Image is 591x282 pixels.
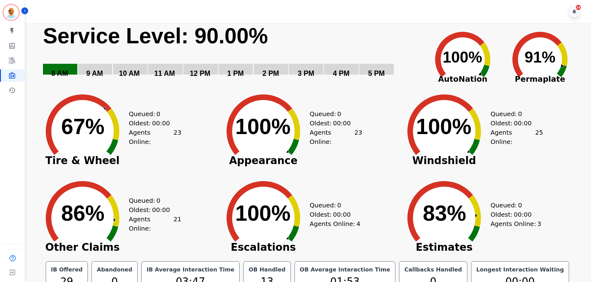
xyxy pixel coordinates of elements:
span: Other Claims [36,244,129,250]
text: 83% [423,201,466,225]
span: 0 [156,109,160,119]
span: 00:00 [333,210,351,219]
div: Oldest: [310,119,356,128]
svg: Service Level: 0% [42,23,423,86]
text: 3 PM [298,69,314,77]
div: Agents Online: [491,128,543,146]
span: 00:00 [152,119,170,128]
div: Agents Online: [129,215,181,233]
span: 0 [337,201,341,210]
div: Agents Online: [310,128,362,146]
div: OB Handled [247,265,287,274]
div: Queued: [491,109,537,119]
text: 100% [235,201,291,225]
span: 00:00 [333,119,351,128]
div: 34 [576,5,581,10]
div: Agents Online: [129,128,181,146]
div: Queued: [491,201,537,210]
text: 91% [525,49,555,66]
span: 00:00 [514,210,532,219]
span: 00:00 [514,119,532,128]
span: Windshield [398,158,491,164]
span: 0 [518,201,522,210]
text: 12 PM [190,69,210,77]
div: Oldest: [310,210,356,219]
text: 86% [61,201,104,225]
div: Oldest: [129,119,175,128]
div: Queued: [310,201,356,210]
div: Oldest: [491,210,537,219]
span: 3 [537,219,541,228]
div: Oldest: [129,205,175,215]
text: 4 PM [333,69,350,77]
text: 1 PM [227,69,244,77]
img: Bordered avatar [4,5,19,20]
span: 23 [173,128,181,146]
div: Queued: [129,109,175,119]
span: 0 [518,109,522,119]
text: 10 AM [119,69,140,77]
span: AutoNation [424,73,501,85]
span: Appearance [217,158,310,164]
div: IB Offered [50,265,84,274]
text: 2 PM [262,69,279,77]
div: Queued: [129,196,175,205]
text: 9 AM [86,69,103,77]
div: OB Average Interaction Time [299,265,392,274]
text: 100% [235,115,291,139]
text: 100% [416,115,471,139]
span: 00:00 [152,205,170,215]
span: 25 [535,128,543,146]
div: Abandoned [96,265,134,274]
text: Service Level: 90.00% [43,24,268,48]
div: Callbacks Handled [403,265,463,274]
span: Escalations [217,244,310,250]
div: Agents Online: [310,219,362,228]
text: 67% [61,115,104,139]
span: Estimates [398,244,491,250]
span: 23 [354,128,362,146]
div: Longest Interaction Waiting [475,265,565,274]
span: 21 [173,215,181,233]
div: Agents Online: [491,219,543,228]
span: 4 [356,219,360,228]
text: 11 AM [154,69,175,77]
span: 0 [337,109,341,119]
div: Queued: [310,109,356,119]
span: Permaplate [501,73,579,85]
text: 100% [443,49,482,66]
text: 8 AM [51,69,68,77]
span: 0 [156,196,160,205]
div: IB Average Interaction Time [145,265,236,274]
div: Oldest: [491,119,537,128]
span: Tire & Wheel [36,158,129,164]
text: 5 PM [368,69,385,77]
